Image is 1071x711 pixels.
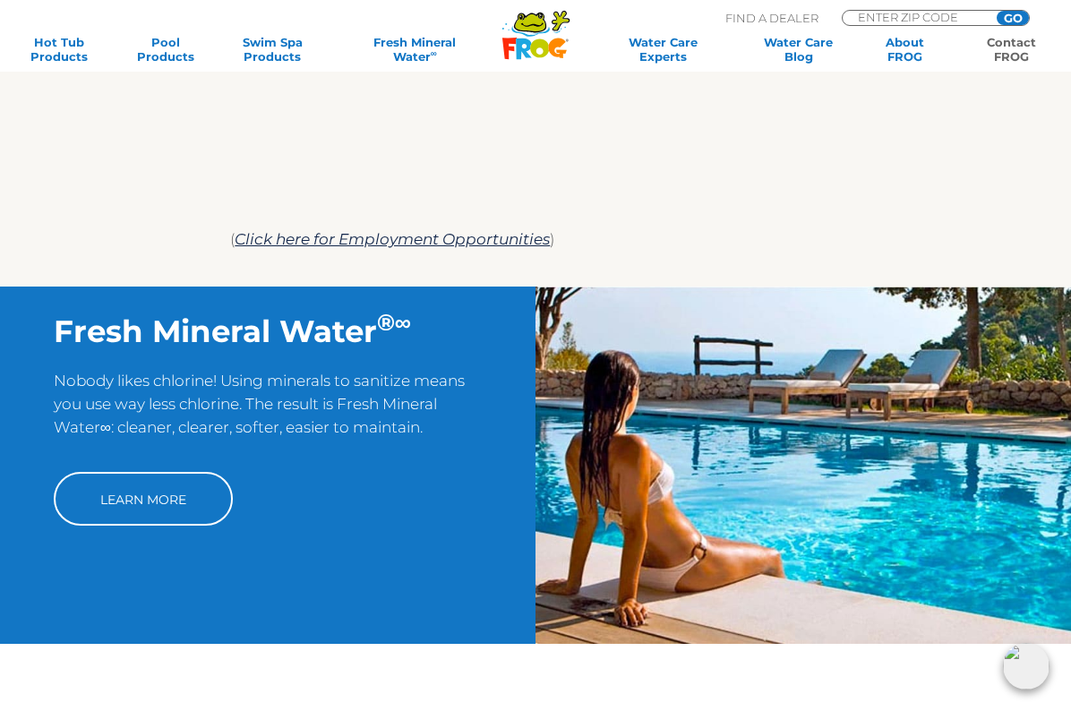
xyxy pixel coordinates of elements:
img: img-truth-about-salt-fpo [535,287,1071,644]
a: Learn More [54,472,233,526]
sup: ®∞ [377,308,411,336]
a: Fresh MineralWater∞ [338,35,493,64]
a: PoolProducts [124,35,207,64]
a: Water CareBlog [758,35,840,64]
img: openIcon [1003,643,1050,690]
sup: ∞ [431,48,437,58]
p: ( ) [230,227,840,251]
a: ContactFROG [970,35,1052,64]
p: Find A Dealer [725,10,818,26]
a: AboutFROG [864,35,947,64]
p: Nobody likes chlorine! Using minerals to sanitize means you use way less chlorine. The result is ... [54,369,482,454]
a: Swim SpaProducts [231,35,313,64]
input: Zip Code Form [856,11,977,23]
h2: Fresh Mineral Water [54,313,482,350]
a: Click here for Employment Opportunities [235,230,550,248]
a: Water CareExperts [592,35,733,64]
a: Hot TubProducts [18,35,100,64]
input: GO [997,11,1029,25]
